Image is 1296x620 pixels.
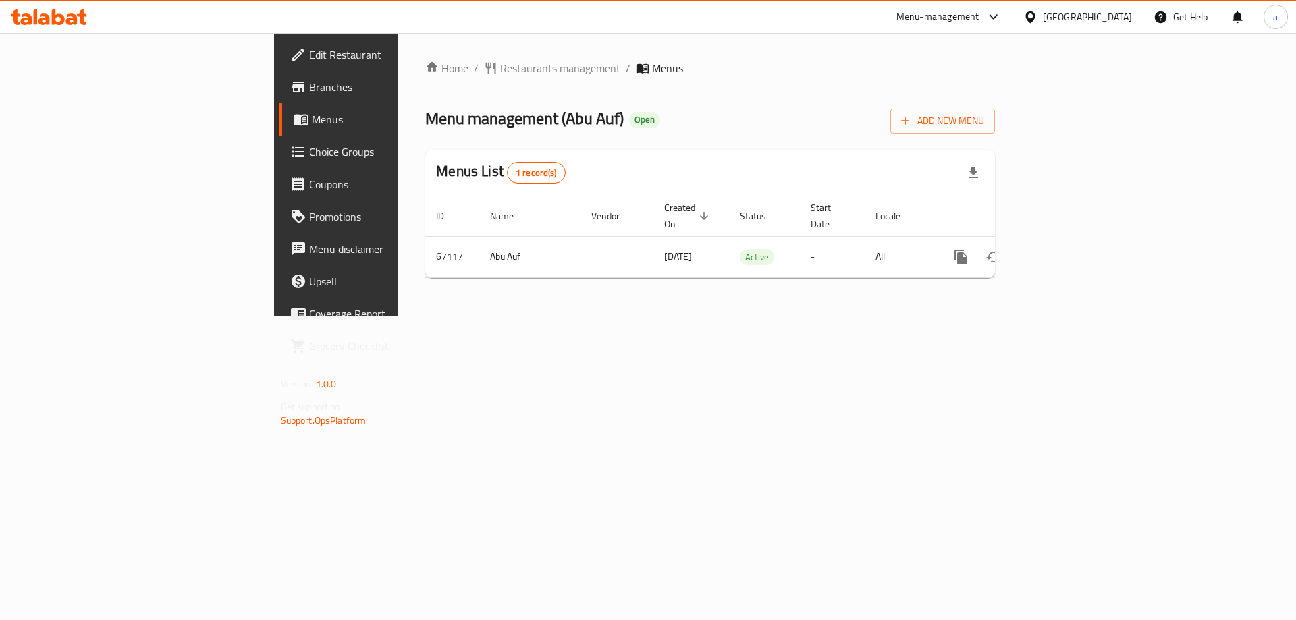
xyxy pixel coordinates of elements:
[901,113,984,130] span: Add New Menu
[279,71,491,103] a: Branches
[436,161,565,184] h2: Menus List
[279,200,491,233] a: Promotions
[629,114,660,125] span: Open
[890,109,995,134] button: Add New Menu
[957,157,990,189] div: Export file
[500,60,620,76] span: Restaurants management
[309,47,480,63] span: Edit Restaurant
[309,273,480,289] span: Upsell
[279,38,491,71] a: Edit Restaurant
[279,168,491,200] a: Coupons
[281,398,343,416] span: Get support on:
[490,208,531,224] span: Name
[279,265,491,298] a: Upsell
[945,241,977,273] button: more
[309,241,480,257] span: Menu disclaimer
[281,412,367,429] a: Support.OpsPlatform
[740,249,774,265] div: Active
[309,208,480,225] span: Promotions
[740,208,784,224] span: Status
[626,60,630,76] li: /
[312,111,480,128] span: Menus
[316,375,337,393] span: 1.0.0
[279,103,491,136] a: Menus
[279,330,491,362] a: Grocery Checklist
[664,200,713,232] span: Created On
[1043,9,1132,24] div: [GEOGRAPHIC_DATA]
[309,79,480,95] span: Branches
[281,375,314,393] span: Version:
[436,208,462,224] span: ID
[811,200,848,232] span: Start Date
[279,298,491,330] a: Coverage Report
[934,196,1085,237] th: Actions
[479,236,580,277] td: Abu Auf
[425,196,1085,278] table: enhanced table
[507,162,566,184] div: Total records count
[865,236,934,277] td: All
[896,9,979,25] div: Menu-management
[279,136,491,168] a: Choice Groups
[1273,9,1278,24] span: a
[508,167,565,179] span: 1 record(s)
[309,176,480,192] span: Coupons
[652,60,683,76] span: Menus
[425,103,624,134] span: Menu management ( Abu Auf )
[664,248,692,265] span: [DATE]
[279,233,491,265] a: Menu disclaimer
[425,60,995,76] nav: breadcrumb
[309,144,480,160] span: Choice Groups
[740,250,774,265] span: Active
[309,306,480,322] span: Coverage Report
[484,60,620,76] a: Restaurants management
[875,208,918,224] span: Locale
[800,236,865,277] td: -
[629,112,660,128] div: Open
[977,241,1010,273] button: Change Status
[591,208,637,224] span: Vendor
[309,338,480,354] span: Grocery Checklist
